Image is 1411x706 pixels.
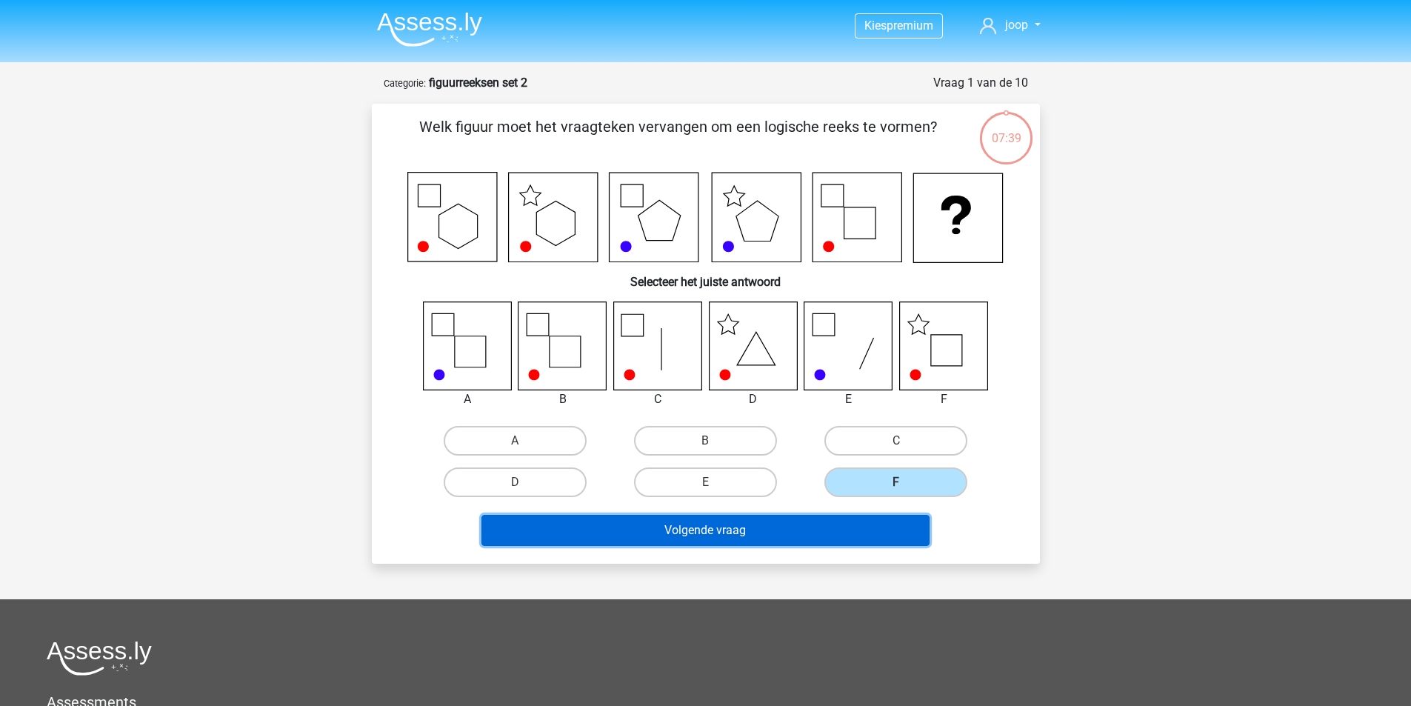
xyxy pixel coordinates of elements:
[855,16,942,36] a: Kiespremium
[864,19,887,33] span: Kies
[978,110,1034,147] div: 07:39
[698,390,810,408] div: D
[507,390,618,408] div: B
[47,641,152,676] img: Assessly logo
[888,390,1000,408] div: F
[634,467,777,497] label: E
[974,16,1046,34] a: joop
[412,390,524,408] div: A
[824,467,967,497] label: F
[602,390,714,408] div: C
[429,76,527,90] strong: figuurreeksen set 2
[1005,18,1028,32] span: joop
[396,116,961,160] p: Welk figuur moet het vraagteken vervangen om een logische reeks te vormen?
[396,263,1016,289] h6: Selecteer het juiste antwoord
[634,426,777,456] label: B
[824,426,967,456] label: C
[933,74,1028,92] div: Vraag 1 van de 10
[444,426,587,456] label: A
[377,12,482,47] img: Assessly
[481,515,930,546] button: Volgende vraag
[384,78,426,89] small: Categorie:
[793,390,904,408] div: E
[887,19,933,33] span: premium
[444,467,587,497] label: D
